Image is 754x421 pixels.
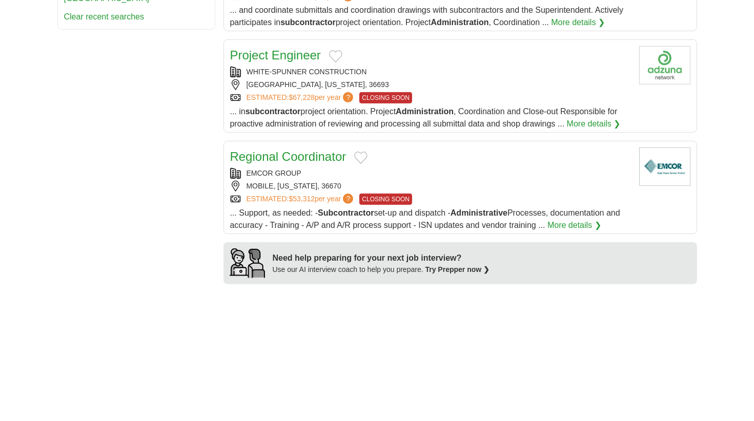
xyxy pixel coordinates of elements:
[230,208,620,229] span: ... Support, as needed: - set-up and dispatch - Processes, documentation and accuracy - Training ...
[230,107,618,128] span: ... in project orientation. Project , Coordination and Close-out Responsible for proactive admini...
[247,92,356,103] a: ESTIMATED:$67,228per year?
[230,79,631,90] div: [GEOGRAPHIC_DATA], [US_STATE], 36693
[318,208,374,217] strong: Subcontractor
[639,148,690,186] img: EMCOR Group logo
[247,169,301,177] a: EMCOR GROUP
[246,107,301,116] strong: subcontractor
[273,252,490,264] div: Need help preparing for your next job interview?
[354,152,368,164] button: Add to favorite jobs
[359,92,412,103] span: CLOSING SOON
[230,67,631,77] div: WHITE-SPUNNER CONSTRUCTION
[273,264,490,275] div: Use our AI interview coach to help you prepare.
[343,194,353,204] span: ?
[289,93,315,101] span: $67,228
[64,12,145,21] a: Clear recent searches
[247,194,356,205] a: ESTIMATED:$53,312per year?
[639,46,690,85] img: Company logo
[280,18,336,27] strong: subcontractor
[230,6,624,27] span: ... and coordinate submittals and coordination drawings with subcontractors and the Superintenden...
[343,92,353,102] span: ?
[329,50,342,62] button: Add to favorite jobs
[547,219,601,231] a: More details ❯
[230,48,321,62] a: Project Engineer
[289,195,315,203] span: $53,312
[551,16,605,29] a: More details ❯
[230,181,631,192] div: MOBILE, [US_STATE], 36670
[451,208,507,217] strong: Administrative
[396,107,454,116] strong: Administration
[230,150,347,163] a: Regional Coordinator
[359,194,412,205] span: CLOSING SOON
[567,118,621,130] a: More details ❯
[431,18,489,27] strong: Administration
[425,265,490,273] a: Try Prepper now ❯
